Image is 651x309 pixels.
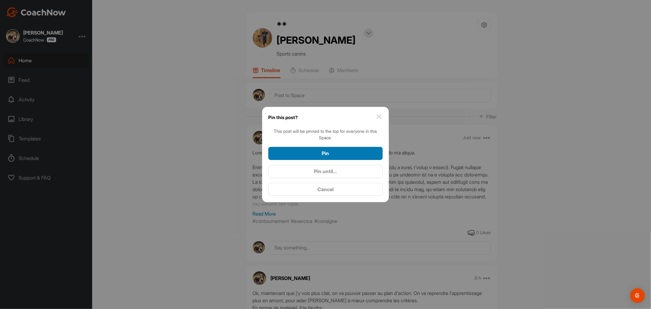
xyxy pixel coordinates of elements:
[314,168,337,174] span: Pin until...
[268,128,383,141] div: This post will be pinned to the top for everyone in this Space.
[375,113,383,120] img: close
[268,113,298,122] h1: Pin this post?
[268,183,383,196] button: Cancel
[268,147,383,160] button: Pin
[322,150,329,156] span: Pin
[268,165,383,178] button: Pin until...
[317,186,334,192] span: Cancel
[630,288,645,303] div: Open Intercom Messenger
